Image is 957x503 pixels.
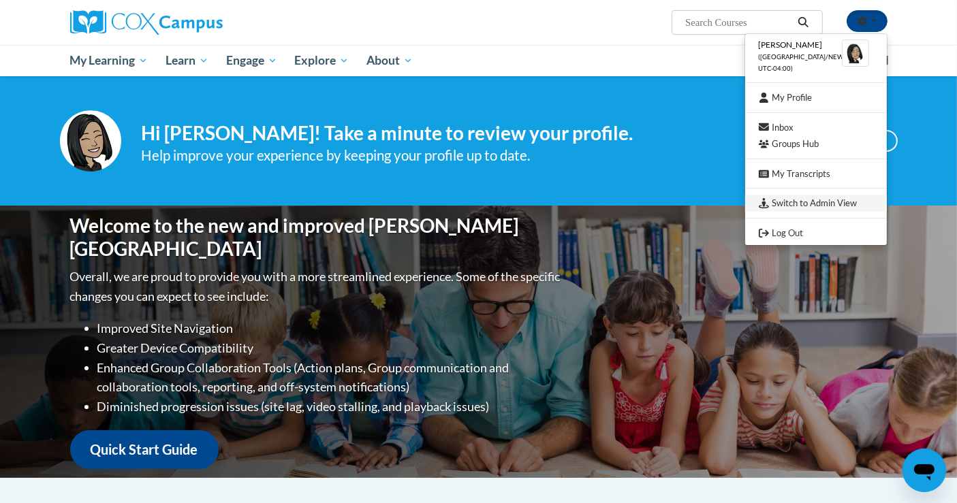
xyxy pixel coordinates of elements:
a: My Profile [745,89,887,106]
p: Overall, we are proud to provide you with a more streamlined experience. Some of the specific cha... [70,267,564,306]
li: Improved Site Navigation [97,319,564,338]
input: Search Courses [684,14,793,31]
a: Inbox [745,119,887,136]
a: Groups Hub [745,135,887,152]
span: My Learning [69,52,148,69]
button: Account Settings [847,10,888,32]
a: My Learning [61,45,157,76]
h1: Welcome to the new and improved [PERSON_NAME][GEOGRAPHIC_DATA] [70,214,564,260]
li: Enhanced Group Collaboration Tools (Action plans, Group communication and collaboration tools, re... [97,358,564,397]
a: Quick Start Guide [70,430,219,469]
li: Diminished progression issues (site lag, video stalling, and playback issues) [97,397,564,417]
a: Learn [157,45,217,76]
img: Profile Image [60,110,121,172]
a: About [358,45,422,76]
a: Switch to Admin View [745,195,887,212]
div: Main menu [50,45,908,76]
a: Explore [285,45,358,76]
h4: Hi [PERSON_NAME]! Take a minute to review your profile. [142,122,793,145]
li: Greater Device Compatibility [97,338,564,358]
div: Help improve your experience by keeping your profile up to date. [142,144,793,167]
span: [PERSON_NAME] [759,39,823,50]
button: Search [793,14,813,31]
span: Explore [294,52,349,69]
img: Cox Campus [70,10,223,35]
a: My Transcripts [745,165,887,182]
iframe: Button to launch messaging window [903,449,946,492]
span: ([GEOGRAPHIC_DATA]/New_York UTC-04:00) [759,53,865,72]
a: Cox Campus [70,10,329,35]
a: Engage [217,45,286,76]
img: Learner Profile Avatar [842,39,869,67]
span: About [366,52,413,69]
a: Logout [745,225,887,242]
span: Engage [226,52,277,69]
span: Learn [166,52,208,69]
